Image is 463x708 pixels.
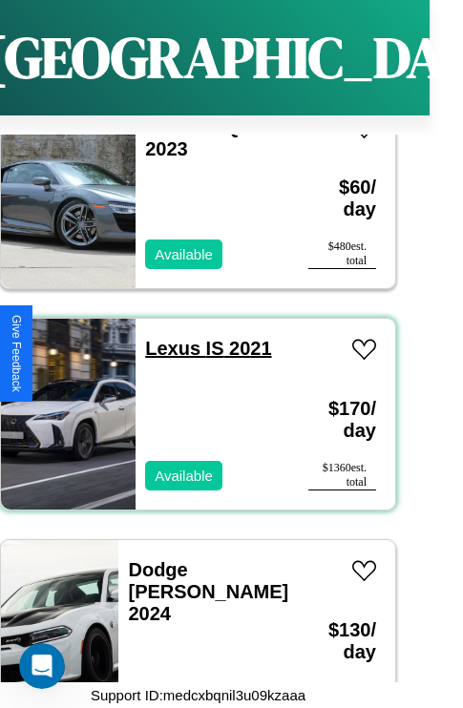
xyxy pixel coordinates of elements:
[91,682,305,708] p: Support ID: medcxbqnil3u09kzaaa
[308,379,376,461] h3: $ 170 / day
[145,116,250,159] a: Audi RS Q8 2023
[155,241,213,267] p: Available
[308,461,376,490] div: $ 1360 est. total
[155,463,213,489] p: Available
[317,600,376,682] h3: $ 130 / day
[128,559,288,624] a: Dodge [PERSON_NAME] 2024
[308,157,376,239] h3: $ 60 / day
[308,239,376,269] div: $ 480 est. total
[145,338,271,359] a: Lexus IS 2021
[19,643,65,689] iframe: Intercom live chat
[10,315,23,392] div: Give Feedback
